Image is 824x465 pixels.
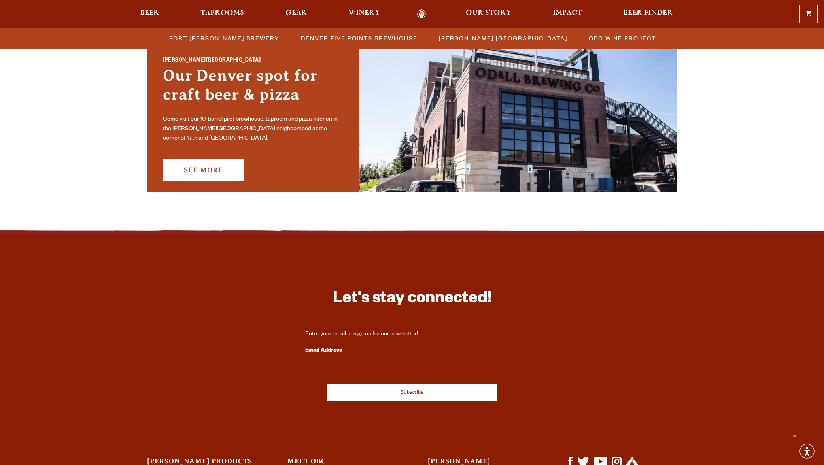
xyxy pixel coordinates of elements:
span: OBC Wine Project [589,32,656,44]
a: See More [163,159,244,181]
h3: Our Denver spot for craft beer & pizza [163,66,343,112]
p: Come visit our 10-barrel pilot brewhouse, taproom and pizza kitchen in the [PERSON_NAME][GEOGRAPH... [163,115,343,144]
a: OBC Wine Project [584,32,660,44]
span: Taprooms [200,10,244,16]
img: Sloan’s Lake Brewhouse' [359,45,677,192]
a: Taprooms [195,9,249,19]
a: Winery [343,9,385,19]
span: Denver Five Points Brewhouse [301,32,418,44]
div: Enter your email to sign up for our newsletter! [305,331,519,338]
span: Fort [PERSON_NAME] Brewery [169,32,280,44]
a: Gear [280,9,312,19]
a: Odell Home [406,9,436,19]
h3: Let's stay connected! [305,288,519,312]
a: Our Story [461,9,516,19]
span: Beer Finder [623,10,673,16]
a: Beer [135,9,164,19]
div: Accessibility Menu [798,442,816,460]
a: Fort [PERSON_NAME] Brewery [164,32,283,44]
span: Winery [348,10,380,16]
a: Denver Five Points Brewhouse [296,32,421,44]
span: Gear [285,10,307,16]
span: Our Story [466,10,511,16]
input: Subscribe [327,384,497,401]
label: Email Address [305,346,519,356]
span: [PERSON_NAME] [GEOGRAPHIC_DATA] [439,32,567,44]
span: Impact [553,10,582,16]
a: [PERSON_NAME] [GEOGRAPHIC_DATA] [434,32,571,44]
span: Beer [140,10,159,16]
a: Impact [548,9,587,19]
h2: [PERSON_NAME][GEOGRAPHIC_DATA] [163,56,343,66]
a: Beer Finder [618,9,678,19]
a: Scroll to top [784,425,804,445]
